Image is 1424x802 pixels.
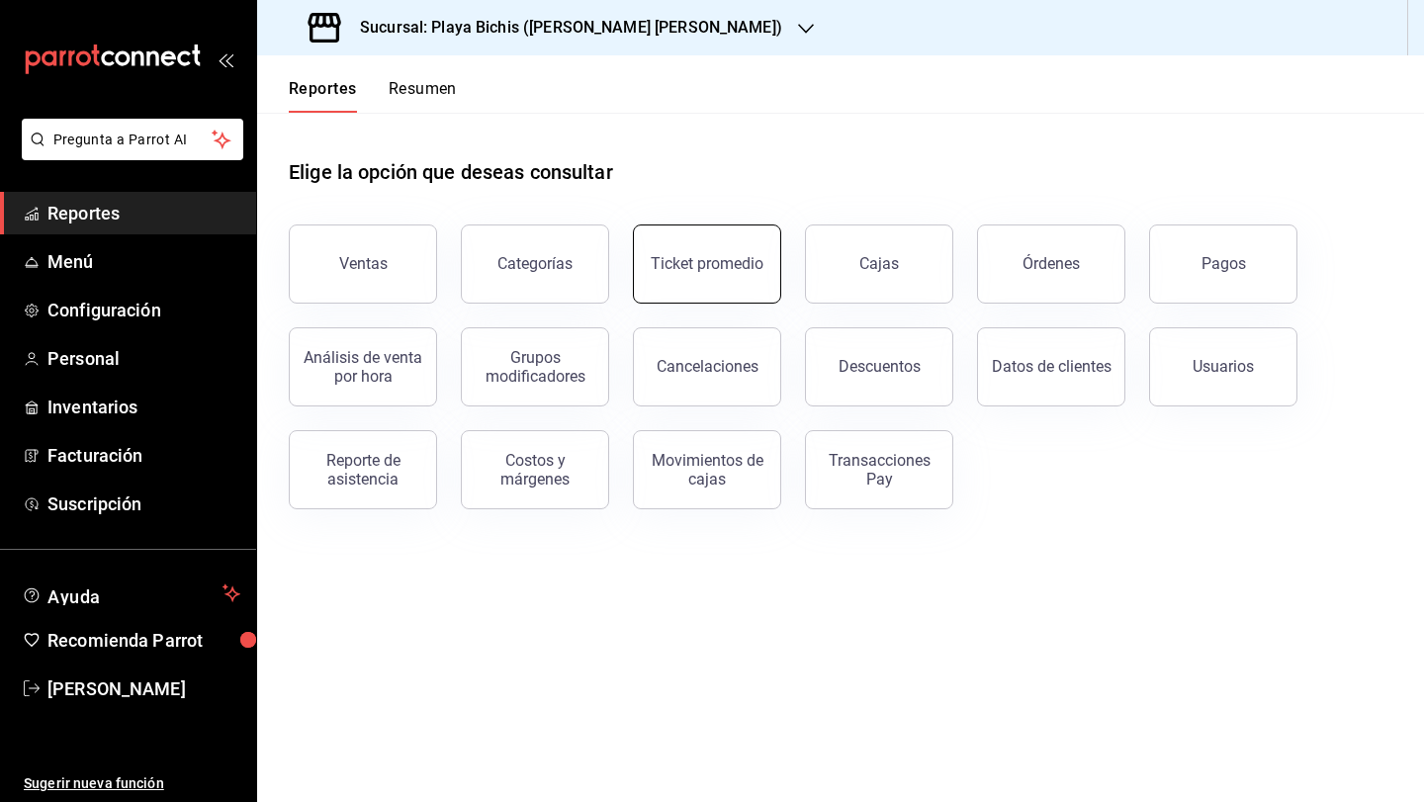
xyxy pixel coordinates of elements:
div: Movimientos de cajas [646,451,768,489]
button: Pagos [1149,224,1297,304]
span: Pregunta a Parrot AI [53,130,213,150]
button: Resumen [389,79,457,113]
button: Pregunta a Parrot AI [22,119,243,160]
div: Ticket promedio [651,254,763,273]
button: Ticket promedio [633,224,781,304]
button: Cancelaciones [633,327,781,406]
span: Sugerir nueva función [24,773,240,794]
span: Inventarios [47,394,240,420]
span: Suscripción [47,490,240,517]
button: Reportes [289,79,357,113]
div: Órdenes [1023,254,1080,273]
span: Personal [47,345,240,372]
span: Ayuda [47,581,215,605]
button: Transacciones Pay [805,430,953,509]
div: Reporte de asistencia [302,451,424,489]
button: Costos y márgenes [461,430,609,509]
div: Datos de clientes [992,357,1112,376]
div: Costos y márgenes [474,451,596,489]
button: open_drawer_menu [218,51,233,67]
button: Órdenes [977,224,1125,304]
button: Datos de clientes [977,327,1125,406]
div: Ventas [339,254,388,273]
button: Grupos modificadores [461,327,609,406]
div: Grupos modificadores [474,348,596,386]
button: Reporte de asistencia [289,430,437,509]
div: Usuarios [1193,357,1254,376]
div: navigation tabs [289,79,457,113]
span: Configuración [47,297,240,323]
a: Pregunta a Parrot AI [14,143,243,164]
span: [PERSON_NAME] [47,675,240,702]
div: Descuentos [839,357,921,376]
div: Cancelaciones [657,357,758,376]
button: Usuarios [1149,327,1297,406]
div: Categorías [497,254,573,273]
button: Cajas [805,224,953,304]
span: Facturación [47,442,240,469]
span: Recomienda Parrot [47,627,240,654]
span: Menú [47,248,240,275]
button: Ventas [289,224,437,304]
div: Pagos [1201,254,1246,273]
button: Análisis de venta por hora [289,327,437,406]
div: Análisis de venta por hora [302,348,424,386]
h3: Sucursal: Playa Bichis ([PERSON_NAME] [PERSON_NAME]) [344,16,782,40]
button: Descuentos [805,327,953,406]
button: Categorías [461,224,609,304]
h1: Elige la opción que deseas consultar [289,157,613,187]
button: Movimientos de cajas [633,430,781,509]
div: Cajas [859,254,899,273]
span: Reportes [47,200,240,226]
div: Transacciones Pay [818,451,940,489]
